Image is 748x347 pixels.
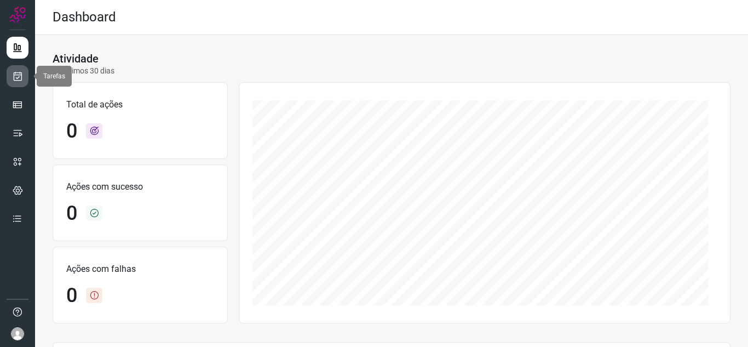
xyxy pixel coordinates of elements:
[66,263,214,276] p: Ações com falhas
[66,180,214,194] p: Ações com sucesso
[66,284,77,308] h1: 0
[9,7,26,23] img: Logo
[66,120,77,143] h1: 0
[53,65,114,77] p: Últimos 30 dias
[53,52,99,65] h3: Atividade
[43,72,65,80] span: Tarefas
[53,9,116,25] h2: Dashboard
[66,98,214,111] p: Total de ações
[66,202,77,225] h1: 0
[11,327,24,340] img: avatar-user-boy.jpg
